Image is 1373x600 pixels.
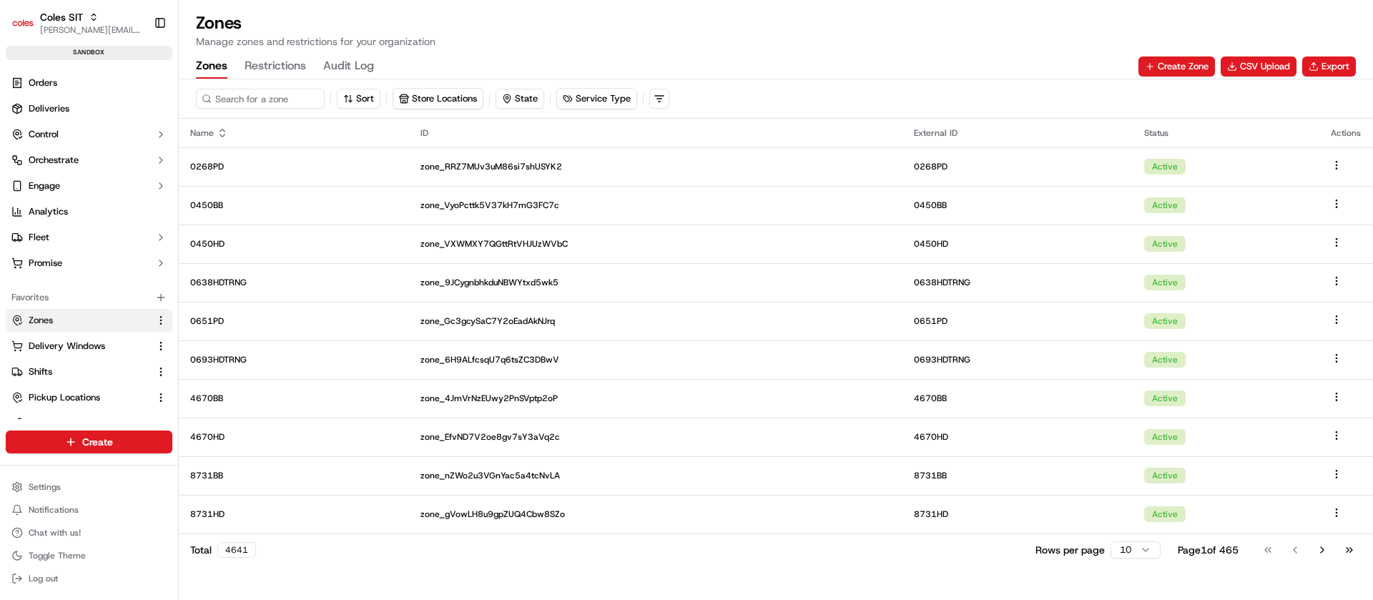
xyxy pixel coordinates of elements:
button: Delivery Windows [6,335,172,358]
div: Actions [1331,127,1362,139]
span: Log out [29,573,58,584]
p: zone_nZWo2u3VGnYac5a4tcNvLA [420,470,891,481]
div: Active [1144,275,1186,290]
button: Service Type [557,89,636,109]
p: Manage zones and restrictions for your organization [196,34,1356,49]
p: Rows per page [1035,543,1105,557]
button: Toggle Theme [6,546,172,566]
span: Engage [29,179,60,192]
div: Active [1144,390,1186,406]
p: zone_EfvND7V2oe8gv7sY3aVq2c [420,431,891,443]
img: Nash [14,14,43,43]
p: 4670HD [190,431,398,443]
a: Delivery Windows [11,340,149,353]
a: Request Logs [11,417,149,430]
p: zone_RRZ7MUv3uM86si7shUSYK2 [420,161,891,172]
span: Deliveries [29,102,69,115]
button: Coles SITColes SIT[PERSON_NAME][EMAIL_ADDRESS][DOMAIN_NAME] [6,6,148,40]
div: Active [1144,506,1186,522]
button: Notifications [6,500,172,520]
span: Pickup Locations [29,391,100,404]
div: Active [1144,429,1186,445]
div: Total [190,542,256,558]
button: State [496,89,544,109]
p: 0450BB [190,200,398,211]
p: 8731BB [914,470,1121,481]
button: Promise [6,252,172,275]
p: 0638HDTRNG [190,277,398,288]
div: Active [1144,352,1186,368]
a: Pickup Locations [11,391,149,404]
div: Favorites [6,286,172,309]
p: 4670BB [190,393,398,404]
p: zone_6H9ALfcsqU7q6tsZC3DBwV [420,354,891,365]
span: Orders [29,77,57,89]
button: Request Logs [6,412,172,435]
span: Zones [29,314,53,327]
a: 💻API Documentation [115,202,235,227]
p: 8731HD [190,508,398,520]
input: Search for a zone [196,89,325,109]
button: Chat with us! [6,523,172,543]
button: Shifts [6,360,172,383]
span: Knowledge Base [29,207,109,222]
div: Active [1144,313,1186,329]
div: Active [1144,468,1186,483]
p: zone_gVowLH8u9gpZUQ4Cbw8SZo [420,508,891,520]
div: 💻 [121,209,132,220]
div: sandbox [6,46,172,60]
span: Request Logs [29,417,86,430]
span: Settings [29,481,61,493]
a: Orders [6,72,172,94]
button: Export [1302,56,1356,77]
p: 4670BB [914,393,1121,404]
button: Engage [6,174,172,197]
p: 0693HDTRNG [914,354,1121,365]
span: Fleet [29,231,49,244]
p: zone_VyoPcttk5V37kH7mG3FC7c [420,200,891,211]
button: Orchestrate [6,149,172,172]
div: 4641 [217,542,256,558]
input: Got a question? Start typing here... [37,92,257,107]
p: 0450HD [914,238,1121,250]
button: Control [6,123,172,146]
button: Zones [6,309,172,332]
p: 0638HDTRNG [914,277,1121,288]
button: Zones [196,54,227,79]
button: Start new chat [243,141,260,158]
a: Powered byPylon [101,242,173,253]
div: External ID [914,127,1121,139]
span: Shifts [29,365,52,378]
a: 📗Knowledge Base [9,202,115,227]
div: We're available if you need us! [49,151,181,162]
button: Store Locations [393,88,483,109]
div: Active [1144,236,1186,252]
button: Audit Log [323,54,374,79]
span: Coles SIT [40,10,83,24]
div: Status [1144,127,1308,139]
span: Analytics [29,205,68,218]
a: Analytics [6,200,172,223]
span: Toggle Theme [29,550,86,561]
button: Create Zone [1138,56,1215,77]
button: Sort [337,89,380,109]
span: Pylon [142,242,173,253]
p: 0651PD [914,315,1121,327]
a: CSV Upload [1221,56,1296,77]
div: 📗 [14,209,26,220]
span: Delivery Windows [29,340,105,353]
button: Store Locations [393,89,483,109]
button: Settings [6,477,172,497]
a: Zones [11,314,149,327]
button: Log out [6,569,172,589]
span: Create [82,435,113,449]
a: Deliveries [6,97,172,120]
div: ID [420,127,891,139]
p: Welcome 👋 [14,57,260,80]
span: API Documentation [135,207,230,222]
button: [PERSON_NAME][EMAIL_ADDRESS][DOMAIN_NAME] [40,24,142,36]
div: Start new chat [49,137,235,151]
img: 1736555255976-a54dd68f-1ca7-489b-9aae-adbdc363a1c4 [14,137,40,162]
span: Chat with us! [29,527,81,538]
